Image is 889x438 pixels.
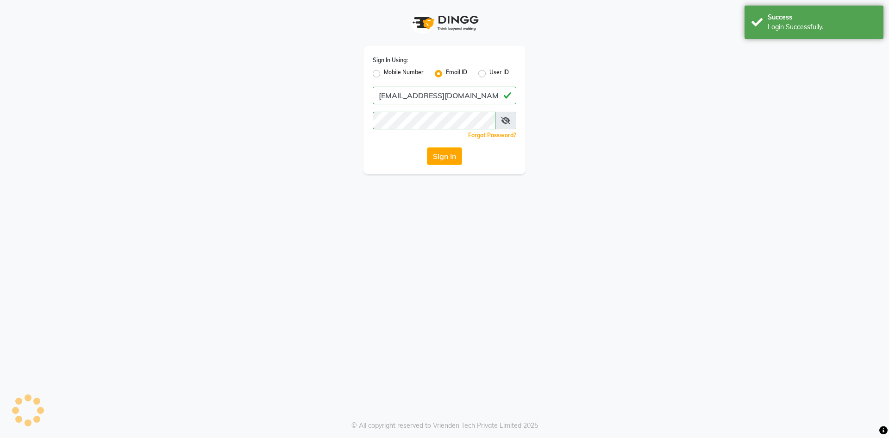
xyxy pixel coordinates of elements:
input: Username [373,87,516,104]
div: Login Successfully. [768,22,876,32]
button: Sign In [427,147,462,165]
div: Success [768,13,876,22]
img: logo1.svg [407,9,482,37]
label: Sign In Using: [373,56,408,64]
label: Email ID [446,68,467,79]
label: Mobile Number [384,68,424,79]
label: User ID [489,68,509,79]
a: Forgot Password? [468,132,516,139]
input: Username [373,112,495,129]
